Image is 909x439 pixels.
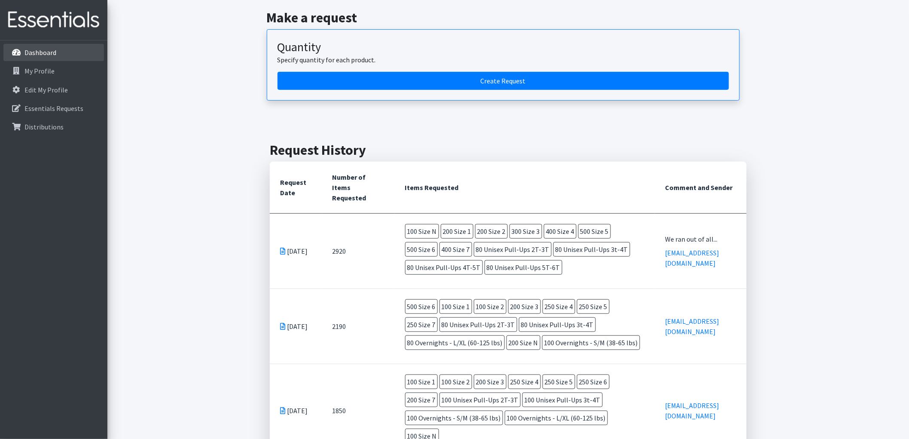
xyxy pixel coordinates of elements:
span: 200 Size 3 [474,375,506,389]
span: 100 Size 2 [474,299,506,314]
p: Distributions [24,123,64,131]
span: 500 Size 5 [578,224,611,239]
span: 80 Unisex Pull-Ups 2T-3T [439,317,517,332]
span: 80 Unisex Pull-Ups 2T-3T [474,242,552,257]
span: 500 Size 6 [405,242,438,257]
a: Edit My Profile [3,81,104,98]
p: Essentials Requests [24,104,83,113]
td: [DATE] [270,213,322,289]
span: 100 Size 2 [439,375,472,389]
span: 250 Size 4 [508,375,541,389]
span: 400 Size 4 [544,224,577,239]
span: 250 Size 6 [577,375,610,389]
a: [EMAIL_ADDRESS][DOMAIN_NAME] [665,317,720,336]
p: Edit My Profile [24,86,68,94]
span: 80 Unisex Pull-Ups 4T-5T [405,260,483,275]
span: 100 Overnights - S/M (38-65 lbs) [405,411,503,425]
p: Specify quantity for each product. [278,55,729,65]
span: 100 Size 1 [439,299,472,314]
span: 200 Size 2 [475,224,508,239]
span: 200 Size 7 [405,393,438,407]
td: 2190 [322,289,395,364]
span: 100 Overnights - L/XL (60-125 lbs) [505,411,608,425]
a: My Profile [3,62,104,80]
p: Dashboard [24,48,56,57]
a: Dashboard [3,44,104,61]
span: 300 Size 3 [509,224,542,239]
a: Create a request by quantity [278,72,729,90]
a: [EMAIL_ADDRESS][DOMAIN_NAME] [665,401,720,420]
span: 100 Size N [405,224,439,239]
span: 80 Unisex Pull-Ups 3t-4T [519,317,596,332]
span: 100 Overnights - S/M (38-65 lbs) [542,335,640,350]
span: 250 Size 5 [543,375,575,389]
span: 250 Size 4 [543,299,575,314]
span: 80 Overnights - L/XL (60-125 lbs) [405,335,505,350]
h2: Request History [270,142,747,158]
h3: Quantity [278,40,729,55]
span: 100 Unisex Pull-Ups 3t-4T [522,393,603,407]
span: 100 Unisex Pull-Ups 2T-3T [439,393,521,407]
td: [DATE] [270,289,322,364]
th: Comment and Sender [655,162,747,214]
span: 80 Unisex Pull-Ups 3t-4T [553,242,630,257]
span: 200 Size 3 [508,299,541,314]
span: 100 Size 1 [405,375,438,389]
span: 80 Unisex Pull-Ups 5T-6T [485,260,562,275]
span: 200 Size 1 [441,224,473,239]
a: Distributions [3,118,104,135]
img: HumanEssentials [3,6,104,34]
th: Items Requested [395,162,655,214]
th: Number of Items Requested [322,162,395,214]
p: My Profile [24,67,55,75]
span: 250 Size 5 [577,299,610,314]
h2: Make a request [267,9,750,26]
td: 2920 [322,213,395,289]
div: We ran out of all... [665,234,736,244]
span: 500 Size 6 [405,299,438,314]
span: 200 Size N [506,335,540,350]
a: [EMAIL_ADDRESS][DOMAIN_NAME] [665,249,720,267]
th: Request Date [270,162,322,214]
span: 250 Size 7 [405,317,438,332]
a: Essentials Requests [3,100,104,117]
span: 400 Size 7 [439,242,472,257]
